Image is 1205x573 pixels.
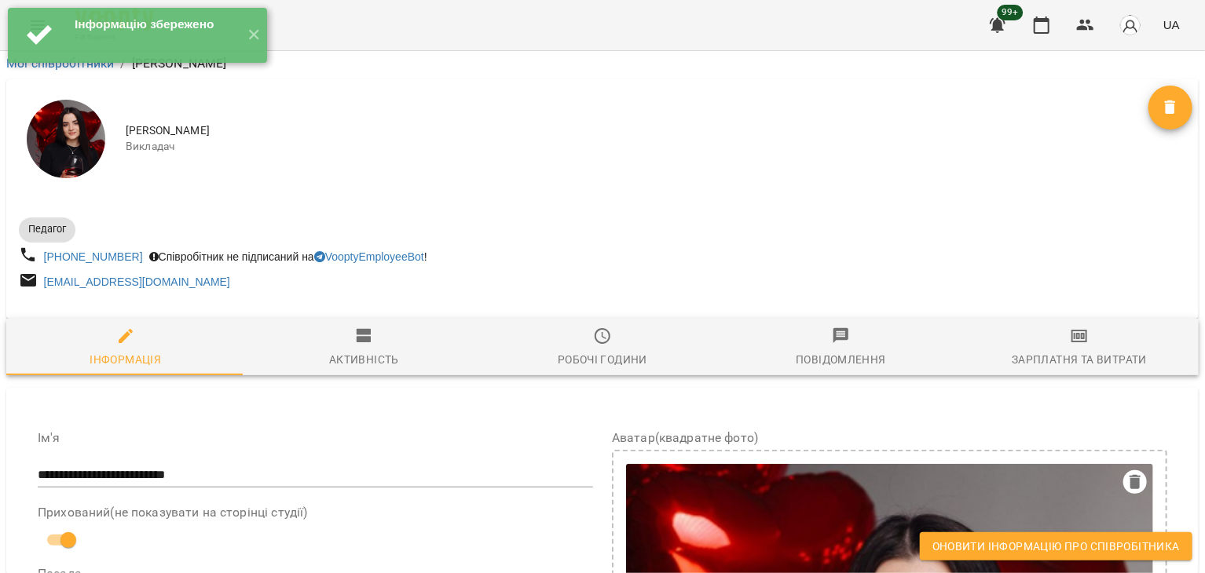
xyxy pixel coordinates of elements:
label: Аватар(квадратне фото) [612,432,1167,444]
button: Оновити інформацію про співробітника [920,532,1192,560]
a: VooptyEmployeeBot [314,250,424,263]
span: Педагог [19,222,75,236]
span: [PERSON_NAME] [126,123,1148,139]
div: Повідомлення [796,350,886,369]
label: Прихований(не показувати на сторінці студії) [38,506,593,519]
div: Робочі години [558,350,647,369]
div: Зарплатня та Витрати [1012,350,1147,369]
span: Оновити інформацію про співробітника [932,537,1180,556]
span: 99+ [998,5,1024,20]
a: [EMAIL_ADDRESS][DOMAIN_NAME] [44,276,230,288]
div: Інформація [90,350,161,369]
button: UA [1157,10,1186,39]
label: Ім'я [38,432,593,444]
div: Інформацію збережено [75,16,236,33]
div: Активність [329,350,399,369]
img: avatar_s.png [1119,14,1141,36]
span: Викладач [126,139,1148,155]
button: Видалити [1148,86,1192,130]
a: [PHONE_NUMBER] [44,250,143,263]
img: Левчук Діана Олександрівна [27,100,105,178]
div: Співробітник не підписаний на ! [146,246,430,268]
span: UA [1163,16,1180,33]
nav: breadcrumb [6,54,1199,73]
